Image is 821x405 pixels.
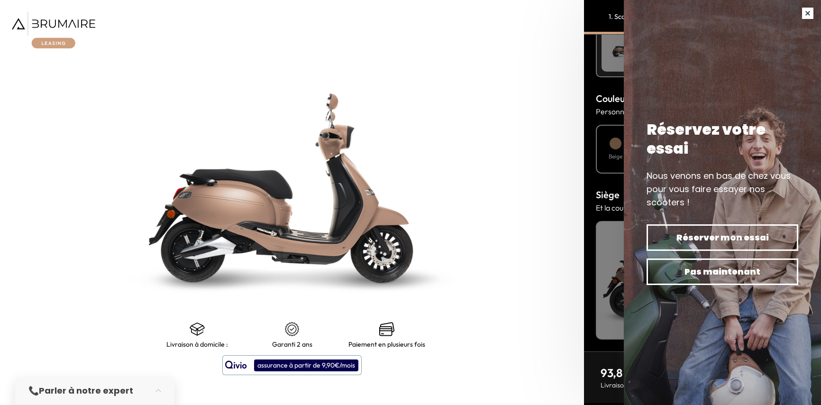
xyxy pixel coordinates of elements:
[222,355,362,375] button: assurance à partir de 9,90€/mois
[596,106,809,117] p: Personnalisez la couleur de votre scooter :
[12,12,95,48] img: Brumaire Leasing
[254,359,358,371] div: assurance à partir de 9,90€/mois
[272,341,312,348] p: Garanti 2 ans
[166,341,228,348] p: Livraison à domicile :
[284,322,300,337] img: certificat-de-garantie.png
[596,92,809,106] h3: Couleur
[602,227,685,239] h4: Noir
[601,380,701,390] p: Livraison estimée :
[596,202,809,213] p: Et la couleur de la selle :
[225,359,247,371] img: logo qivio
[348,341,425,348] p: Paiement en plusieurs fois
[190,322,205,337] img: shipping.png
[601,365,701,380] p: 93,8 € / mois
[602,24,649,72] img: Scooter Leasing
[379,322,394,337] img: credit-cards.png
[596,188,809,202] h3: Siège
[609,152,622,161] h4: Beige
